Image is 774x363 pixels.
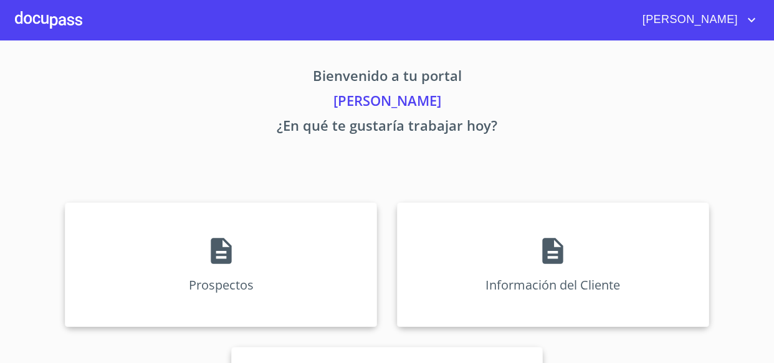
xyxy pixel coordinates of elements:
button: account of current user [633,10,759,30]
p: Prospectos [189,276,254,293]
p: [PERSON_NAME] [15,90,759,115]
p: Bienvenido a tu portal [15,65,759,90]
p: Información del Cliente [485,276,620,293]
p: ¿En qué te gustaría trabajar hoy? [15,115,759,140]
span: [PERSON_NAME] [633,10,744,30]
